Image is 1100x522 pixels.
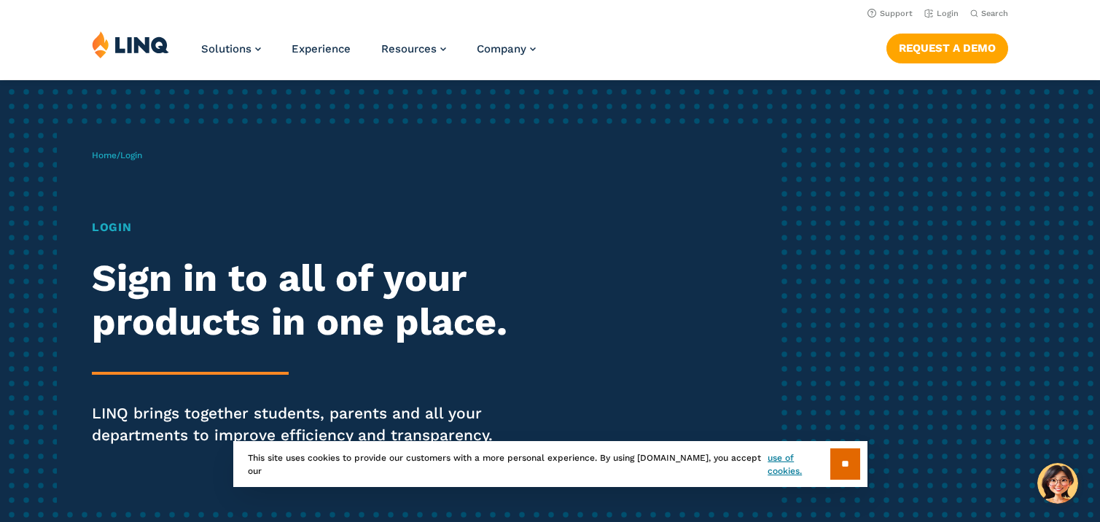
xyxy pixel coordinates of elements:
span: Resources [381,42,437,55]
a: Company [477,42,536,55]
a: Request a Demo [886,34,1008,63]
div: This site uses cookies to provide our customers with a more personal experience. By using [DOMAIN... [233,441,867,487]
a: Support [867,9,913,18]
p: LINQ brings together students, parents and all your departments to improve efficiency and transpa... [92,402,515,446]
span: / [92,150,142,160]
span: Search [981,9,1008,18]
a: Solutions [201,42,261,55]
a: Resources [381,42,446,55]
a: Experience [292,42,351,55]
h1: Login [92,219,515,236]
a: use of cookies. [768,451,830,478]
nav: Primary Navigation [201,31,536,79]
span: Login [120,150,142,160]
a: Login [924,9,959,18]
span: Solutions [201,42,251,55]
button: Open Search Bar [970,8,1008,19]
h2: Sign in to all of your products in one place. [92,257,515,344]
a: Home [92,150,117,160]
img: LINQ | K‑12 Software [92,31,169,58]
span: Company [477,42,526,55]
nav: Button Navigation [886,31,1008,63]
button: Hello, have a question? Let’s chat. [1037,463,1078,504]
